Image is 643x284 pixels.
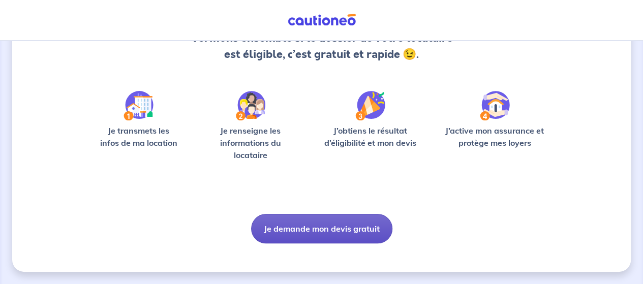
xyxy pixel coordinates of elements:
p: J’active mon assurance et protège mes loyers [440,124,549,149]
img: /static/90a569abe86eec82015bcaae536bd8e6/Step-1.svg [124,91,154,120]
img: Cautioneo [284,14,360,26]
p: Vérifions ensemble si le dossier de votre locataire est éligible, c’est gratuit et rapide 😉. [189,30,454,62]
p: Je transmets les infos de ma location [94,124,183,149]
p: Je renseigne les informations du locataire [200,124,301,161]
button: Je demande mon devis gratuit [251,214,392,243]
img: /static/c0a346edaed446bb123850d2d04ad552/Step-2.svg [236,91,265,120]
p: J’obtiens le résultat d’éligibilité et mon devis [317,124,423,149]
img: /static/bfff1cf634d835d9112899e6a3df1a5d/Step-4.svg [480,91,510,120]
img: /static/f3e743aab9439237c3e2196e4328bba9/Step-3.svg [355,91,385,120]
